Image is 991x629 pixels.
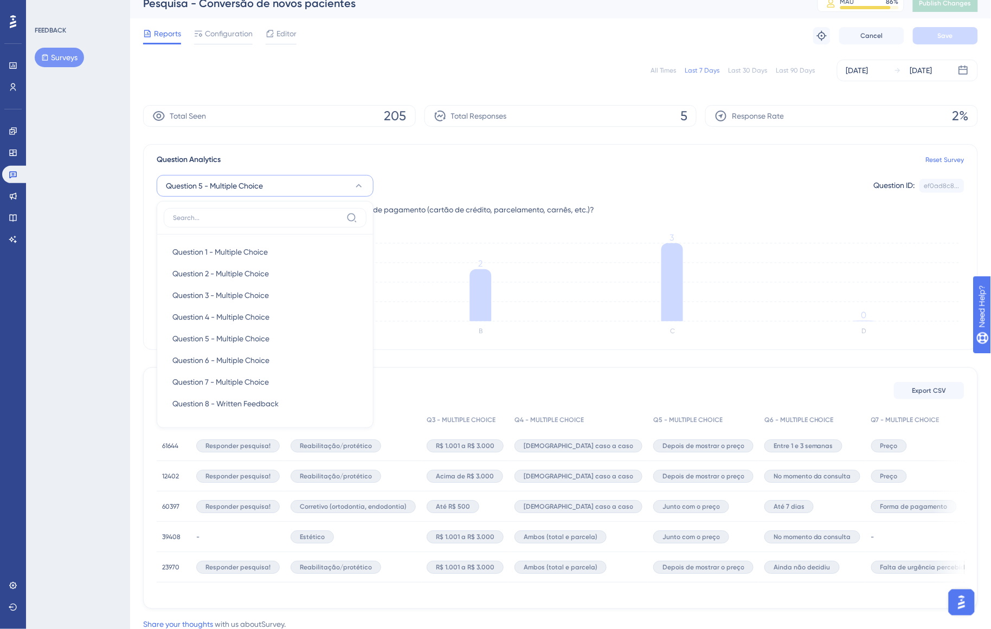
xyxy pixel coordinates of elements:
[436,563,494,572] span: R$ 1.001 a R$ 3.000
[945,586,978,619] iframe: UserGuiding AI Assistant Launcher
[774,533,851,541] span: No momento da consulta
[662,472,744,481] span: Depois de mostrar o preço
[732,109,784,122] span: Response Rate
[35,26,66,35] div: FEEDBACK
[384,107,407,125] span: 205
[874,179,915,193] div: Question ID:
[846,64,868,77] div: [DATE]
[524,563,597,572] span: Ambos (total e parcela)
[524,533,597,541] span: Ambos (total e parcela)
[670,327,675,335] text: C
[205,502,271,511] span: Responder pesquisa!
[938,31,953,40] span: Save
[861,31,883,40] span: Cancel
[680,107,687,125] span: 5
[164,371,366,393] button: Question 7 - Multiple Choice
[662,502,720,511] span: Junto com o preço
[157,153,221,166] span: Question Analytics
[164,263,366,284] button: Question 2 - Multiple Choice
[862,327,867,335] text: D
[172,267,269,280] span: Question 2 - Multiple Choice
[871,533,874,541] span: -
[164,241,366,263] button: Question 1 - Multiple Choice
[164,306,366,328] button: Question 4 - Multiple Choice
[880,472,898,481] span: Preço
[774,442,833,450] span: Entre 1 e 3 semanas
[912,386,947,395] span: Export CSV
[164,284,366,306] button: Question 3 - Multiple Choice
[436,533,494,541] span: R$ 1.001 a R$ 3.000
[776,66,815,75] div: Last 90 Days
[154,27,181,40] span: Reports
[162,502,179,511] span: 60397
[880,502,948,511] span: Forma de pagamento
[953,107,969,125] span: 2%
[205,27,253,40] span: Configuration
[880,563,970,572] span: Falta de urgência percebida
[524,442,633,450] span: [DEMOGRAPHIC_DATA] caso a caso
[300,502,407,511] span: Corretivo (ortodontia, endodontia)
[276,27,297,40] span: Editor
[880,442,898,450] span: Preço
[427,416,495,424] span: Q3 - MULTIPLE CHOICE
[172,332,269,345] span: Question 5 - Multiple Choice
[172,354,269,367] span: Question 6 - Multiple Choice
[926,155,964,164] a: Reset Survey
[219,203,594,216] span: Em que momento você apresenta as formas de pagamento (cartão de crédito, parcelamento, carnês, et...
[173,213,342,222] input: Search...
[300,472,372,481] span: Reabilitação/protético
[662,533,720,541] span: Junto com o preço
[143,620,213,628] a: Share your thoughts
[300,442,372,450] span: Reabilitação/protético
[172,397,279,410] span: Question 8 - Written Feedback
[774,502,805,511] span: Até 7 dias
[172,289,269,302] span: Question 3 - Multiple Choice
[662,563,744,572] span: Depois de mostrar o preço
[172,375,269,388] span: Question 7 - Multiple Choice
[894,382,964,399] button: Export CSV
[924,181,960,190] div: ef0ad8c8...
[205,472,271,481] span: Responder pesquisa!
[774,472,851,481] span: No momento da consulta
[910,64,932,77] div: [DATE]
[662,442,744,450] span: Depois de mostrar o preço
[839,27,904,44] button: Cancel
[436,442,494,450] span: R$ 1.001 a R$ 3.000
[170,109,206,122] span: Total Seen
[164,393,366,414] button: Question 8 - Written Feedback
[436,502,470,511] span: Até R$ 500
[913,27,978,44] button: Save
[300,533,325,541] span: Estético
[764,416,834,424] span: Q6 - MULTIPLE CHOICE
[653,416,723,424] span: Q5 - MULTIPLE CHOICE
[172,245,268,258] span: Question 1 - Multiple Choice
[524,502,633,511] span: [DEMOGRAPHIC_DATA] caso a caso
[162,442,178,450] span: 61644
[157,175,374,197] button: Question 5 - Multiple Choice
[164,328,366,349] button: Question 5 - Multiple Choice
[479,258,483,269] tspan: 2
[651,66,677,75] div: All Times
[196,533,200,541] span: -
[774,563,831,572] span: Ainda não decidiu
[162,563,179,572] span: 23970
[162,472,179,481] span: 12402
[451,109,507,122] span: Total Responses
[670,232,674,243] tspan: 3
[514,416,584,424] span: Q4 - MULTIPLE CHOICE
[35,48,84,67] button: Surveys
[524,472,633,481] span: [DEMOGRAPHIC_DATA] caso a caso
[479,327,483,335] text: B
[300,563,372,572] span: Reabilitação/protético
[166,179,263,192] span: Question 5 - Multiple Choice
[172,310,269,323] span: Question 4 - Multiple Choice
[861,310,867,320] tspan: 0
[729,66,768,75] div: Last 30 Days
[205,563,271,572] span: Responder pesquisa!
[871,416,939,424] span: Q7 - MULTIPLE CHOICE
[685,66,720,75] div: Last 7 Days
[436,472,494,481] span: Acima de R$ 3.000
[164,349,366,371] button: Question 6 - Multiple Choice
